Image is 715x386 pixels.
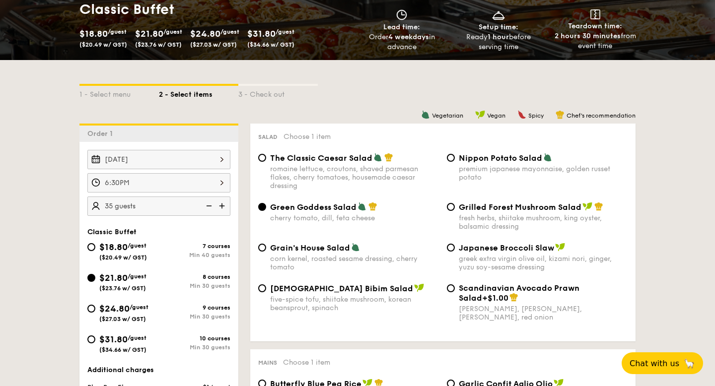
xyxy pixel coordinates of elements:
span: /guest [108,28,127,35]
span: /guest [276,28,294,35]
span: 🦙 [683,358,695,369]
span: ($34.66 w/ GST) [247,41,294,48]
img: icon-clock.2db775ea.svg [394,9,409,20]
img: icon-vegetarian.fe4039eb.svg [421,110,430,119]
img: icon-vegetarian.fe4039eb.svg [357,202,366,211]
div: romaine lettuce, croutons, shaved parmesan flakes, cherry tomatoes, housemade caesar dressing [270,165,439,190]
div: corn kernel, roasted sesame dressing, cherry tomato [270,255,439,271]
span: /guest [163,28,182,35]
img: icon-chef-hat.a58ddaea.svg [509,293,518,302]
img: icon-teardown.65201eee.svg [590,9,600,19]
img: icon-dish.430c3a2e.svg [491,9,506,20]
div: 2 - Select items [159,86,238,100]
input: Event time [87,173,230,193]
h1: Classic Buffet [79,0,354,18]
span: Classic Buffet [87,228,137,236]
span: Vegan [487,112,505,119]
input: Grilled Forest Mushroom Saladfresh herbs, shiitake mushroom, king oyster, balsamic dressing [447,203,455,211]
input: Japanese Broccoli Slawgreek extra virgin olive oil, kizami nori, ginger, yuzu soy-sesame dressing [447,244,455,252]
span: $31.80 [247,28,276,39]
span: Scandinavian Avocado Prawn Salad [459,283,579,303]
span: Salad [258,133,278,140]
img: icon-chef-hat.a58ddaea.svg [594,202,603,211]
input: The Classic Caesar Saladromaine lettuce, croutons, shaved parmesan flakes, cherry tomatoes, house... [258,154,266,162]
span: Setup time: [479,23,518,31]
span: Lead time: [383,23,420,31]
div: fresh herbs, shiitake mushroom, king oyster, balsamic dressing [459,214,628,231]
img: icon-vegetarian.fe4039eb.svg [373,153,382,162]
span: /guest [130,304,148,311]
img: icon-vegan.f8ff3823.svg [555,243,565,252]
img: icon-chef-hat.a58ddaea.svg [368,202,377,211]
img: icon-reduce.1d2dbef1.svg [201,196,215,215]
span: Vegetarian [432,112,463,119]
div: Min 40 guests [159,252,230,258]
span: $31.80 [99,334,128,345]
input: Number of guests [87,196,230,216]
div: 8 courses [159,273,230,280]
span: +$1.00 [482,293,508,303]
span: Chef's recommendation [567,112,636,119]
span: ($23.76 w/ GST) [135,41,182,48]
span: [DEMOGRAPHIC_DATA] Bibim Salad [270,284,413,293]
span: Chat with us [630,359,679,368]
img: icon-chef-hat.a58ddaea.svg [384,153,393,162]
div: 9 courses [159,304,230,311]
input: Green Goddess Saladcherry tomato, dill, feta cheese [258,203,266,211]
div: Min 30 guests [159,313,230,320]
img: icon-vegan.f8ff3823.svg [582,202,592,211]
strong: 1 hour [488,33,509,41]
span: Green Goddess Salad [270,202,357,212]
div: Ready before serving time [454,32,543,52]
img: icon-vegetarian.fe4039eb.svg [543,153,552,162]
span: Japanese Broccoli Slaw [459,243,554,253]
div: 1 - Select menu [79,86,159,100]
span: Grain's House Salad [270,243,350,253]
span: $18.80 [79,28,108,39]
span: Mains [258,359,277,366]
input: Grain's House Saladcorn kernel, roasted sesame dressing, cherry tomato [258,244,266,252]
span: The Classic Caesar Salad [270,153,372,163]
div: Additional charges [87,365,230,375]
div: Min 30 guests [159,282,230,289]
img: icon-vegan.f8ff3823.svg [414,283,424,292]
strong: 4 weekdays [388,33,429,41]
span: /guest [128,242,146,249]
span: $18.80 [99,242,128,253]
div: premium japanese mayonnaise, golden russet potato [459,165,628,182]
span: Choose 1 item [283,358,330,367]
div: Order in advance [357,32,446,52]
span: $24.80 [99,303,130,314]
input: $18.80/guest($20.49 w/ GST)7 coursesMin 40 guests [87,243,95,251]
span: /guest [220,28,239,35]
input: Event date [87,150,230,169]
div: Min 30 guests [159,344,230,351]
div: [PERSON_NAME], [PERSON_NAME], [PERSON_NAME], red onion [459,305,628,322]
span: Choose 1 item [284,132,331,141]
span: Order 1 [87,129,117,138]
span: ($27.03 w/ GST) [99,316,146,322]
button: Chat with us🦙 [622,352,703,374]
span: Teardown time: [568,22,622,30]
div: 7 courses [159,243,230,250]
img: icon-spicy.37a8142b.svg [517,110,526,119]
span: ($20.49 w/ GST) [99,254,147,261]
input: $31.80/guest($34.66 w/ GST)10 coursesMin 30 guests [87,335,95,343]
div: five-spice tofu, shiitake mushroom, korean beansprout, spinach [270,295,439,312]
input: [DEMOGRAPHIC_DATA] Bibim Saladfive-spice tofu, shiitake mushroom, korean beansprout, spinach [258,284,266,292]
span: Nippon Potato Salad [459,153,542,163]
span: ($34.66 w/ GST) [99,346,146,353]
span: $21.80 [135,28,163,39]
img: icon-vegan.f8ff3823.svg [475,110,485,119]
span: ($27.03 w/ GST) [190,41,237,48]
div: cherry tomato, dill, feta cheese [270,214,439,222]
div: 3 - Check out [238,86,318,100]
span: Spicy [528,112,544,119]
span: $21.80 [99,272,128,283]
span: $24.80 [190,28,220,39]
img: icon-chef-hat.a58ddaea.svg [556,110,565,119]
span: Grilled Forest Mushroom Salad [459,202,581,212]
div: greek extra virgin olive oil, kizami nori, ginger, yuzu soy-sesame dressing [459,255,628,271]
input: Scandinavian Avocado Prawn Salad+$1.00[PERSON_NAME], [PERSON_NAME], [PERSON_NAME], red onion [447,284,455,292]
span: ($23.76 w/ GST) [99,285,146,292]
